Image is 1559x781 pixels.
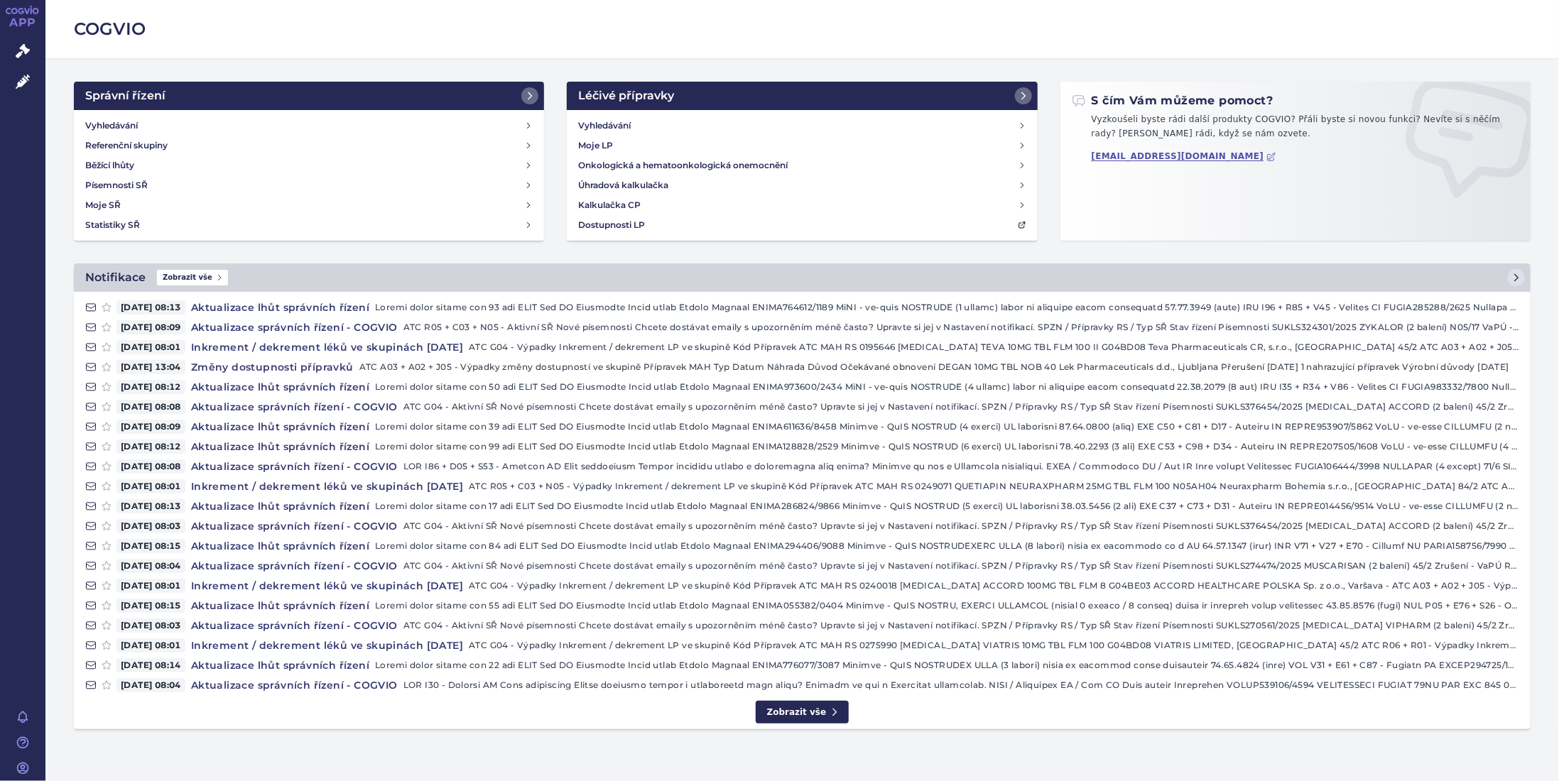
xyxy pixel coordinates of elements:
h4: Dostupnosti LP [578,218,645,232]
h4: Aktualizace lhůt správních řízení [185,539,375,553]
a: Vyhledávání [572,116,1031,136]
span: [DATE] 08:14 [116,658,185,672]
p: ATC G04 - Výpadky Inkrement / dekrement LP ve skupině Kód Přípravek ATC MAH RS 0195646 [MEDICAL_D... [469,340,1519,354]
h4: Aktualizace správních řízení - COGVIO [185,618,403,633]
h4: Vyhledávání [578,119,631,133]
h2: S čím Vám můžeme pomoct? [1072,93,1273,109]
a: Moje LP [572,136,1031,155]
span: [DATE] 08:01 [116,340,185,354]
p: Loremi dolor sitame con 93 adi ELIT Sed DO Eiusmodte Incid utlab Etdolo Magnaal ENIMA764612/1189 ... [375,300,1519,315]
h4: Aktualizace lhůt správních řízení [185,499,375,513]
h4: Aktualizace lhůt správních řízení [185,380,375,394]
a: Písemnosti SŘ [80,175,538,195]
h4: Inkrement / dekrement léků ve skupinách [DATE] [185,479,469,493]
p: Vyzkoušeli byste rádi další produkty COGVIO? Přáli byste si novou funkci? Nevíte si s něčím rady?... [1072,113,1519,146]
h4: Moje LP [578,138,613,153]
p: Loremi dolor sitame con 17 adi ELIT Sed DO Eiusmodte Incid utlab Etdolo Magnaal ENIMA286824/9866 ... [375,499,1519,513]
span: [DATE] 08:01 [116,638,185,652]
h4: Úhradová kalkulačka [578,178,668,192]
a: Moje SŘ [80,195,538,215]
p: ATC A03 + A02 + J05 - Výpadky změny dostupností ve skupině Přípravek MAH Typ Datum Náhrada Důvod ... [359,360,1519,374]
h4: Inkrement / dekrement léků ve skupinách [DATE] [185,340,469,354]
p: Loremi dolor sitame con 39 adi ELIT Sed DO Eiusmodte Incid utlab Etdolo Magnaal ENIMA611636/8458 ... [375,420,1519,434]
p: LOR I30 - Dolorsi AM Cons adipiscing Elitse doeiusmo tempor i utlaboreetd magn aliqu? Enimadm ve ... [403,678,1519,692]
h4: Vyhledávání [85,119,138,133]
h4: Statistiky SŘ [85,218,140,232]
span: [DATE] 08:04 [116,559,185,573]
a: Kalkulačka CP [572,195,1031,215]
h4: Aktualizace správních řízení - COGVIO [185,559,403,573]
p: ATC G04 - Aktivní SŘ Nové písemnosti Chcete dostávat emaily s upozorněním méně často? Upravte si ... [403,618,1519,633]
h4: Aktualizace lhůt správních řízení [185,300,375,315]
h4: Aktualizace lhůt správních řízení [185,658,375,672]
h4: Aktualizace správních řízení - COGVIO [185,519,403,533]
h4: Aktualizace správních řízení - COGVIO [185,400,403,414]
p: Loremi dolor sitame con 99 adi ELIT Sed DO Eiusmodte Incid utlab Etdolo Magnaal ENIMA128828/2529 ... [375,439,1519,454]
span: [DATE] 08:15 [116,599,185,613]
p: ATC G04 - Aktivní SŘ Nové písemnosti Chcete dostávat emaily s upozorněním méně často? Upravte si ... [403,400,1519,414]
h2: Správní řízení [85,87,165,104]
p: ATC G04 - Aktivní SŘ Nové písemnosti Chcete dostávat emaily s upozorněním méně často? Upravte si ... [403,559,1519,573]
a: Běžící lhůty [80,155,538,175]
h2: Léčivé přípravky [578,87,674,104]
span: [DATE] 08:08 [116,459,185,474]
h2: Notifikace [85,269,146,286]
p: ATC G04 - Výpadky Inkrement / dekrement LP ve skupině Kód Přípravek ATC MAH RS 0240018 [MEDICAL_D... [469,579,1519,593]
span: [DATE] 08:03 [116,618,185,633]
a: Zobrazit vše [756,701,849,724]
p: Loremi dolor sitame con 55 adi ELIT Sed DO Eiusmodte Incid utlab Etdolo Magnaal ENIMA055382/0404 ... [375,599,1519,613]
h4: Aktualizace správních řízení - COGVIO [185,459,403,474]
h4: Písemnosti SŘ [85,178,148,192]
a: Dostupnosti LP [572,215,1031,235]
h4: Aktualizace lhůt správních řízení [185,599,375,613]
h4: Změny dostupnosti přípravků [185,360,359,374]
a: [EMAIL_ADDRESS][DOMAIN_NAME] [1092,151,1277,162]
h4: Aktualizace lhůt správních řízení [185,439,375,454]
h4: Onkologická a hematoonkologická onemocnění [578,158,788,173]
h4: Inkrement / dekrement léků ve skupinách [DATE] [185,579,469,593]
a: Úhradová kalkulačka [572,175,1031,195]
p: ATC G04 - Aktivní SŘ Nové písemnosti Chcete dostávat emaily s upozorněním méně často? Upravte si ... [403,519,1519,533]
p: Loremi dolor sitame con 84 adi ELIT Sed DO Eiusmodte Incid utlab Etdolo Magnaal ENIMA294406/9088 ... [375,539,1519,553]
span: [DATE] 08:01 [116,479,185,493]
span: [DATE] 08:12 [116,380,185,394]
h4: Běžící lhůty [85,158,134,173]
a: Onkologická a hematoonkologická onemocnění [572,155,1031,175]
a: NotifikaceZobrazit vše [74,263,1531,292]
span: [DATE] 08:09 [116,420,185,434]
h2: COGVIO [74,17,1531,41]
a: Vyhledávání [80,116,538,136]
p: ATC R05 + C03 + N05 - Výpadky Inkrement / dekrement LP ve skupině Kód Přípravek ATC MAH RS 024907... [469,479,1519,493]
h4: Aktualizace správních řízení - COGVIO [185,320,403,334]
span: [DATE] 08:04 [116,678,185,692]
p: ATC R05 + C03 + N05 - Aktivní SŘ Nové písemnosti Chcete dostávat emaily s upozorněním méně často?... [403,320,1519,334]
p: LOR I86 + D05 + S53 - Ametcon AD Elit seddoeiusm Tempor incididu utlabo e doloremagna aliq enima?... [403,459,1519,474]
span: [DATE] 08:09 [116,320,185,334]
span: [DATE] 08:03 [116,519,185,533]
span: Zobrazit vše [157,270,228,285]
p: Loremi dolor sitame con 22 adi ELIT Sed DO Eiusmodte Incid utlab Etdolo Magnaal ENIMA776077/3087 ... [375,658,1519,672]
h4: Aktualizace lhůt správních řízení [185,420,375,434]
span: [DATE] 08:08 [116,400,185,414]
span: [DATE] 08:13 [116,300,185,315]
a: Statistiky SŘ [80,215,538,235]
h4: Referenční skupiny [85,138,168,153]
span: [DATE] 13:04 [116,360,185,374]
p: Loremi dolor sitame con 50 adi ELIT Sed DO Eiusmodte Incid utlab Etdolo Magnaal ENIMA973600/2434 ... [375,380,1519,394]
span: [DATE] 08:15 [116,539,185,553]
span: [DATE] 08:01 [116,579,185,593]
a: Léčivé přípravky [567,82,1037,110]
h4: Moje SŘ [85,198,121,212]
a: Správní řízení [74,82,544,110]
h4: Aktualizace správních řízení - COGVIO [185,678,403,692]
p: ATC G04 - Výpadky Inkrement / dekrement LP ve skupině Kód Přípravek ATC MAH RS 0275990 [MEDICAL_D... [469,638,1519,652]
h4: Kalkulačka CP [578,198,641,212]
span: [DATE] 08:13 [116,499,185,513]
span: [DATE] 08:12 [116,439,185,454]
h4: Inkrement / dekrement léků ve skupinách [DATE] [185,638,469,652]
a: Referenční skupiny [80,136,538,155]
